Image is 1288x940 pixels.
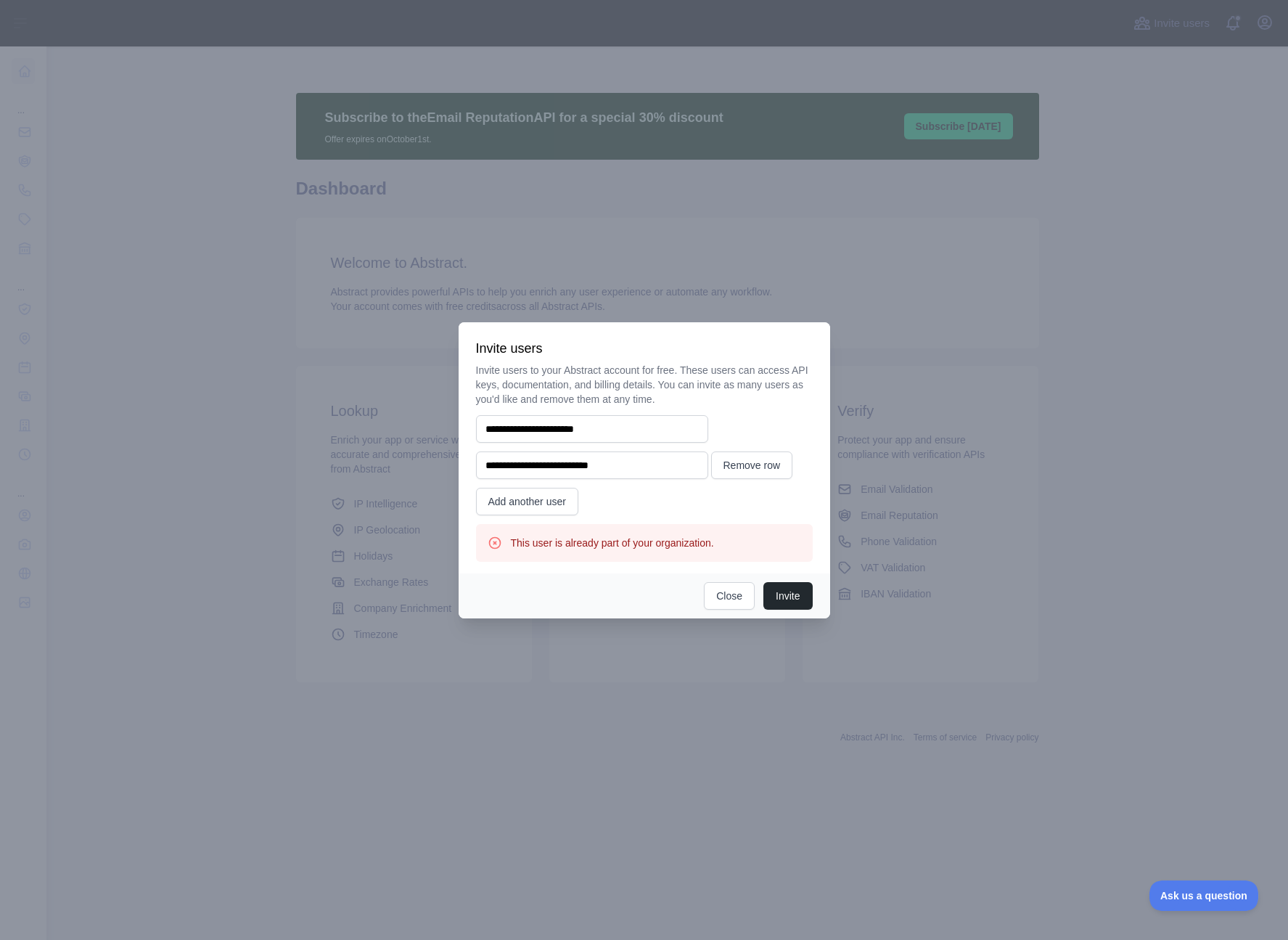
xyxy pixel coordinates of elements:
[763,582,812,610] button: Invite
[476,340,813,357] h3: Invite users
[1149,880,1259,911] iframe: Toggle Customer Support
[476,363,813,406] p: Invite users to your Abstract account for free. These users can access API keys, documentation, a...
[711,451,793,479] button: Remove row
[511,536,714,550] h3: This user is already part of your organization.
[704,582,755,610] button: Close
[476,488,578,515] button: Add another user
